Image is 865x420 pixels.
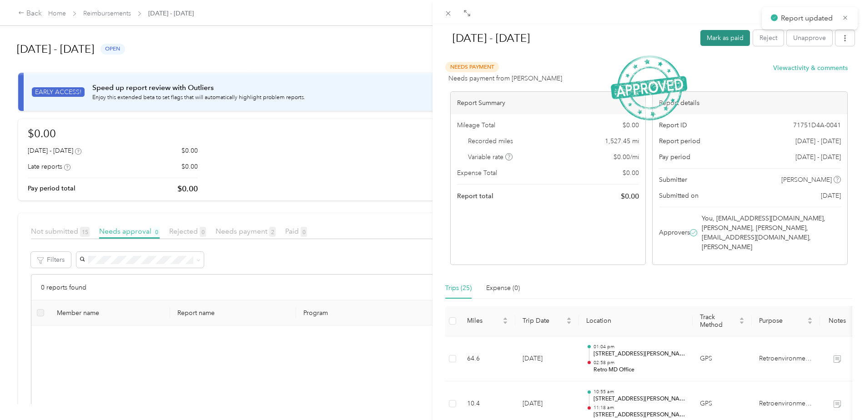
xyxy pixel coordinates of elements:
span: caret-down [739,320,744,325]
p: 10:55 am [593,389,685,395]
p: 01:04 pm [593,344,685,350]
span: [DATE] - [DATE] [795,136,841,146]
th: Miles [460,306,515,336]
th: Trip Date [515,306,579,336]
span: [DATE] [821,191,841,200]
span: caret-down [503,320,508,325]
div: Report details [653,92,847,114]
span: Expense Total [457,168,497,178]
p: [STREET_ADDRESS][PERSON_NAME][PERSON_NAME] [593,411,685,419]
th: Track Method [693,306,752,336]
span: You, [EMAIL_ADDRESS][DOMAIN_NAME], [PERSON_NAME], [PERSON_NAME], [EMAIL_ADDRESS][DOMAIN_NAME], [P... [702,214,839,252]
th: Location [579,306,693,336]
span: 1,527.45 mi [605,136,639,146]
button: Reject [753,30,784,46]
h1: Aug 1 - 31, 2025 [443,27,694,49]
span: Report period [659,136,700,146]
span: Mileage Total [457,120,495,130]
th: Notes [820,306,854,336]
td: GPS [693,336,752,382]
span: Needs payment from [PERSON_NAME] [448,74,562,83]
button: Unapprove [787,30,832,46]
span: Track Method [700,313,737,329]
p: [STREET_ADDRESS][PERSON_NAME] [593,350,685,358]
td: [DATE] [515,336,579,382]
span: caret-up [739,316,744,321]
span: Recorded miles [468,136,513,146]
span: caret-up [807,316,813,321]
span: caret-down [566,320,572,325]
button: Mark as paid [700,30,750,46]
span: caret-up [503,316,508,321]
p: Report updated [781,13,835,24]
span: [DATE] - [DATE] [795,152,841,162]
span: Purpose [759,317,805,325]
span: Pay period [659,152,690,162]
th: Purpose [752,306,820,336]
button: Viewactivity & comments [773,63,848,73]
p: Retro MD Office [593,366,685,374]
div: Report Summary [451,92,645,114]
span: Report total [457,191,493,201]
p: 02:58 pm [593,360,685,366]
span: Submitter [659,175,687,185]
span: caret-up [566,316,572,321]
span: $ 0.00 [621,191,639,202]
span: caret-down [807,320,813,325]
span: $ 0.00 [623,168,639,178]
span: Variable rate [468,152,513,162]
p: 11:18 am [593,405,685,411]
span: $ 0.00 / mi [614,152,639,162]
img: ApprovedStamp [610,55,687,120]
span: Approvers [659,228,690,237]
span: Report ID [659,120,687,130]
span: $ 0.00 [623,120,639,130]
div: Trips (25) [445,283,472,293]
td: Retroenvironmental [752,336,820,382]
p: [STREET_ADDRESS][PERSON_NAME] [593,395,685,403]
iframe: Everlance-gr Chat Button Frame [814,369,865,420]
span: [PERSON_NAME] [781,175,832,185]
span: Miles [467,317,501,325]
span: Trip Date [523,317,564,325]
span: 71751D4A-0041 [793,120,841,130]
span: Submitted on [659,191,699,200]
div: Expense (0) [486,283,520,293]
span: Needs Payment [445,62,499,72]
td: 64.6 [460,336,515,382]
